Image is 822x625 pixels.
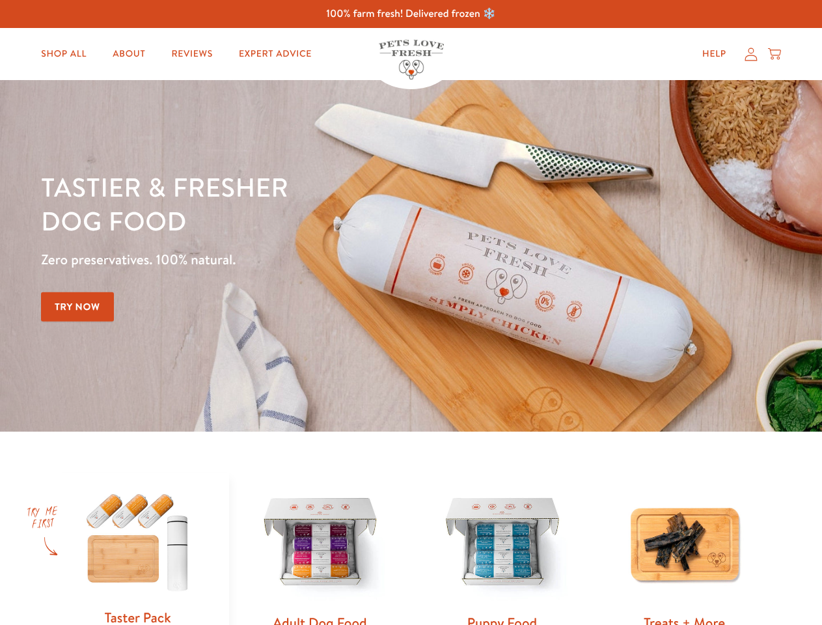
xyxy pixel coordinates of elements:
a: Expert Advice [228,41,322,67]
a: Try Now [41,292,114,322]
h1: Tastier & fresher dog food [41,170,534,238]
a: Shop All [31,41,97,67]
a: Help [692,41,737,67]
img: Pets Love Fresh [379,40,444,79]
p: Zero preservatives. 100% natural. [41,248,534,271]
a: Reviews [161,41,223,67]
a: About [102,41,156,67]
